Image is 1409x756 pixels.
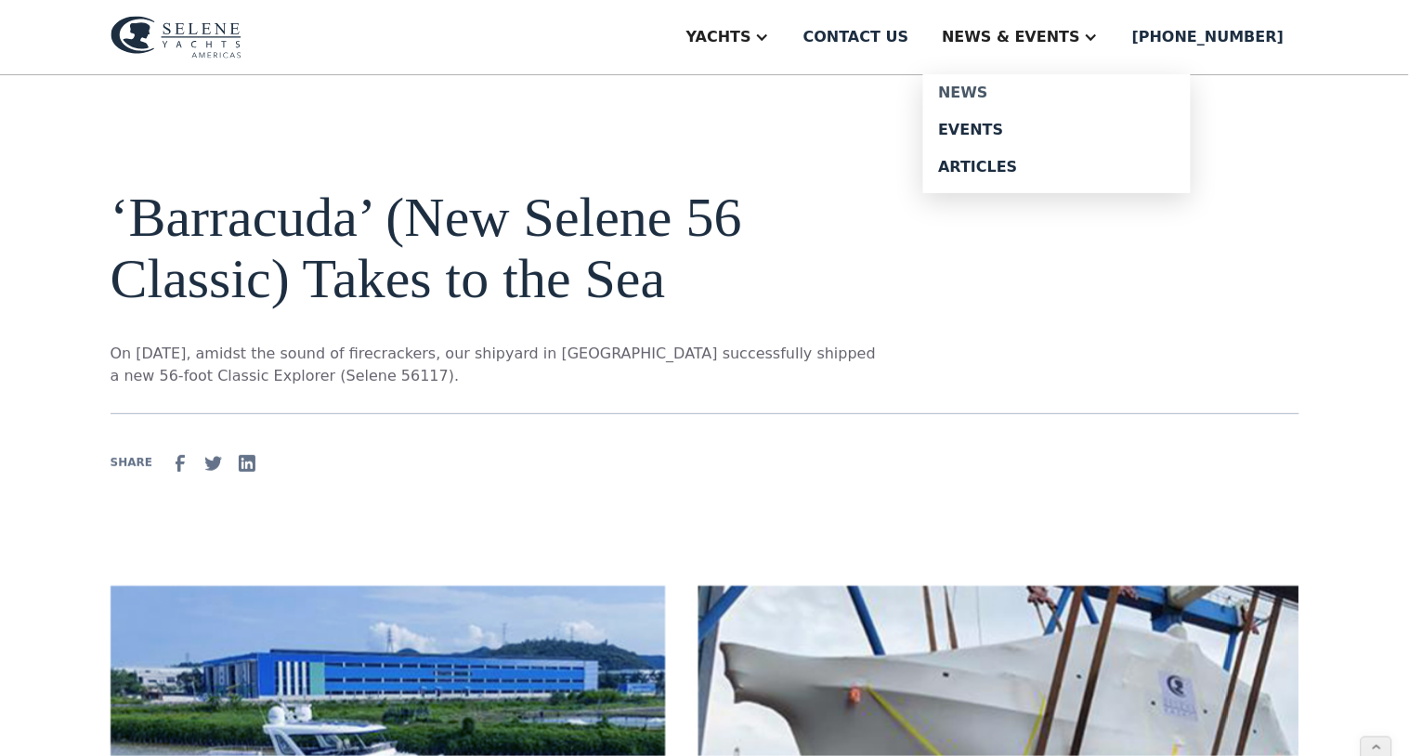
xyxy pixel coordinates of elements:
[686,26,751,48] div: Yachts
[236,452,258,475] img: Linkedin
[202,452,225,475] img: Twitter
[111,454,152,471] div: SHARE
[923,74,1191,193] nav: News & EVENTS
[938,123,1176,137] div: Events
[803,26,909,48] div: Contact us
[938,160,1176,175] div: Articles
[111,343,883,387] p: On [DATE], amidst the sound of firecrackers, our shipyard in [GEOGRAPHIC_DATA] successfully shipp...
[942,26,1080,48] div: News & EVENTS
[923,111,1191,149] a: Events
[938,85,1176,100] div: News
[169,452,191,475] img: facebook
[923,74,1191,111] a: News
[1132,26,1284,48] div: [PHONE_NUMBER]
[111,16,241,59] img: logo
[111,187,883,309] h1: ‘Barracuda’ (New Selene 56 Classic) Takes to the Sea
[923,149,1191,186] a: Articles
